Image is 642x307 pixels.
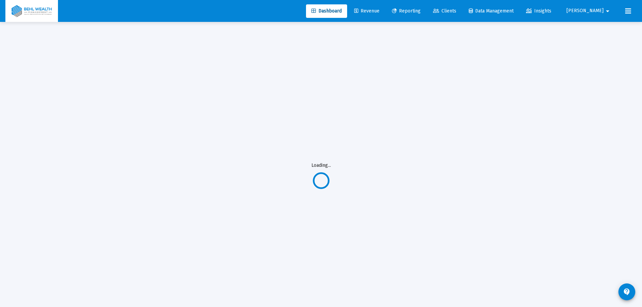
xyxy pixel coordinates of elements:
span: Dashboard [311,8,342,14]
a: Reporting [387,4,426,18]
a: Clients [428,4,462,18]
span: Revenue [354,8,379,14]
mat-icon: contact_support [623,288,631,296]
button: [PERSON_NAME] [558,4,620,18]
a: Dashboard [306,4,347,18]
span: Data Management [469,8,514,14]
a: Revenue [349,4,385,18]
span: Insights [526,8,551,14]
span: Clients [433,8,456,14]
a: Data Management [463,4,519,18]
mat-icon: arrow_drop_down [604,4,612,18]
a: Insights [521,4,557,18]
span: Reporting [392,8,421,14]
img: Dashboard [10,4,53,18]
span: [PERSON_NAME] [567,8,604,14]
